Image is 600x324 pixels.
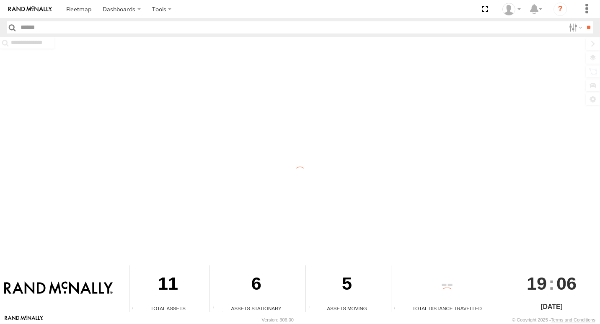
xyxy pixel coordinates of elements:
[556,265,577,301] span: 06
[8,6,52,12] img: rand-logo.svg
[210,265,303,305] div: 6
[210,306,222,312] div: Total number of assets current stationary.
[129,265,207,305] div: 11
[551,317,595,322] a: Terms and Conditions
[129,306,142,312] div: Total number of Enabled Assets
[210,305,303,312] div: Assets Stationary
[512,317,595,322] div: © Copyright 2025 -
[306,306,318,312] div: Total number of assets current in transit.
[5,316,43,324] a: Visit our Website
[506,302,597,312] div: [DATE]
[391,306,404,312] div: Total distance travelled by all assets within specified date range and applied filters
[262,317,294,322] div: Version: 306.00
[391,305,503,312] div: Total Distance Travelled
[566,21,584,33] label: Search Filter Options
[4,281,113,296] img: Rand McNally
[506,265,597,301] div: :
[129,305,207,312] div: Total Assets
[306,305,388,312] div: Assets Moving
[499,3,524,15] div: Valeo Dash
[306,265,388,305] div: 5
[553,3,567,16] i: ?
[527,265,547,301] span: 19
